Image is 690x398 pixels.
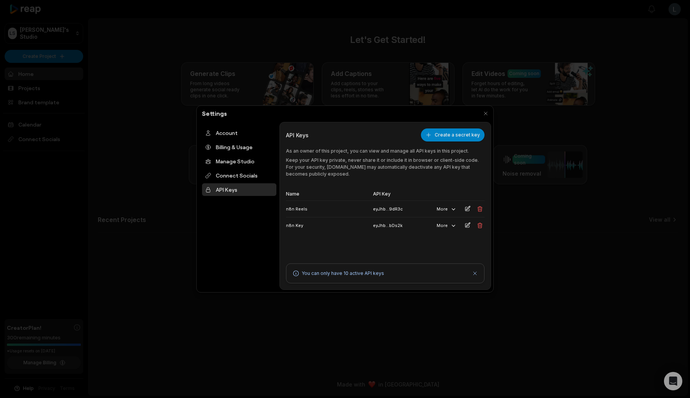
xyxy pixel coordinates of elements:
p: Keep your API key private, never share it or include it in browser or client-side code. For your ... [286,157,485,178]
div: Connect Socials [202,169,276,182]
div: Account [202,127,276,139]
th: Name [286,187,370,201]
td: n8n Reels [286,201,370,217]
p: As an owner of this project, you can view and manage all API keys in this project. [286,148,485,155]
button: More [434,204,460,214]
td: eyJhb...bDs2k [370,217,431,234]
th: API Key [370,187,431,201]
td: n8n Key [286,217,370,234]
div: Manage Studio [202,155,276,168]
h3: API Keys [286,131,309,139]
div: API Keys [202,183,276,196]
td: eyJhb...9dR3c [370,201,431,217]
div: Billing & Usage [202,141,276,153]
h2: Settings [199,109,230,118]
p: You can only have 10 active API keys [302,270,384,277]
button: Create a secret key [421,128,485,141]
button: More [434,220,460,230]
